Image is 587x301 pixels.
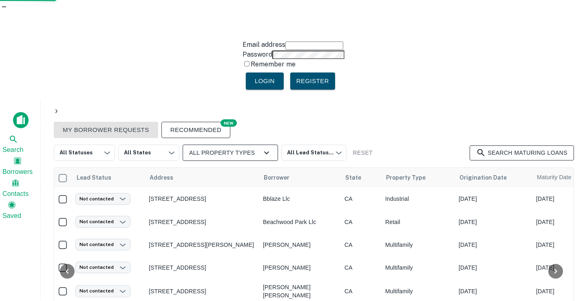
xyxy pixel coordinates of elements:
[344,264,377,272] p: CA
[75,285,130,297] div: Not contacted
[2,184,29,192] a: Contacts
[183,145,278,161] button: All Property Types
[75,216,130,228] div: Not contacted
[243,41,285,48] label: Email address
[149,195,255,203] p: [STREET_ADDRESS]
[344,195,377,203] p: CA
[459,241,528,249] p: [DATE]
[2,140,24,148] a: Search
[459,218,528,226] p: [DATE]
[13,112,29,128] img: capitalize-icon.png
[2,134,24,155] div: Search
[344,241,377,249] p: CA
[259,168,340,187] th: Borrower
[344,287,377,295] p: CA
[385,195,450,203] p: Industrial
[161,122,231,138] button: Recommended
[2,162,33,170] a: Borrowers
[381,168,455,187] th: Property Type
[470,145,574,160] a: Search maturing loans
[385,264,450,272] p: Multifamily
[263,283,336,299] p: [PERSON_NAME] [PERSON_NAME]
[71,168,145,187] th: Lead Status
[118,142,179,163] div: All States
[145,168,259,187] th: Address
[149,241,255,249] p: [STREET_ADDRESS][PERSON_NAME]
[255,76,275,86] span: Login
[2,211,21,221] span: Saved
[546,236,587,275] iframe: Chat Widget
[263,241,336,249] p: [PERSON_NAME]
[340,168,381,187] th: State
[263,218,336,226] p: beachwood park llc
[385,241,450,249] p: Multifamily
[537,173,583,182] div: Maturity dates displayed may be estimated. Please contact the lender for the most accurate maturi...
[385,287,450,295] p: Multifamily
[76,173,124,182] span: Lead Status
[243,51,272,58] label: Password
[2,178,29,199] div: Contacts
[2,200,21,221] div: Saved
[149,264,255,272] p: [STREET_ADDRESS]
[54,142,115,163] div: All Statuses
[251,60,296,68] label: Remember me
[264,173,302,182] span: Borrower
[459,173,520,182] span: Origination Date
[246,73,284,90] button: Login
[2,206,21,214] a: Saved
[149,218,255,226] p: [STREET_ADDRESS]
[2,167,33,177] span: Borrowers
[54,122,158,138] button: My Borrower Requests
[2,156,33,177] div: Borrowers
[2,145,24,155] span: Search
[459,264,528,272] p: [DATE]
[75,193,130,205] div: Not contacted
[75,261,130,273] div: Not contacted
[455,168,532,187] th: Origination Date
[150,173,186,182] span: Address
[459,195,528,203] p: [DATE]
[75,239,130,250] div: Not contacted
[221,119,237,127] div: NEW
[459,287,528,295] p: [DATE]
[149,287,255,295] p: [STREET_ADDRESS]
[345,173,374,182] span: State
[350,145,376,161] button: Reset
[344,218,377,226] p: CA
[537,173,572,182] h6: Maturity Date
[2,189,29,199] span: Contacts
[290,73,335,90] a: Register
[263,195,336,203] p: bblaze llc
[281,142,346,163] div: All Lead Statuses
[386,173,439,182] span: Property Type
[296,76,329,86] span: Register
[385,218,450,226] p: Retail
[263,264,336,272] p: [PERSON_NAME]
